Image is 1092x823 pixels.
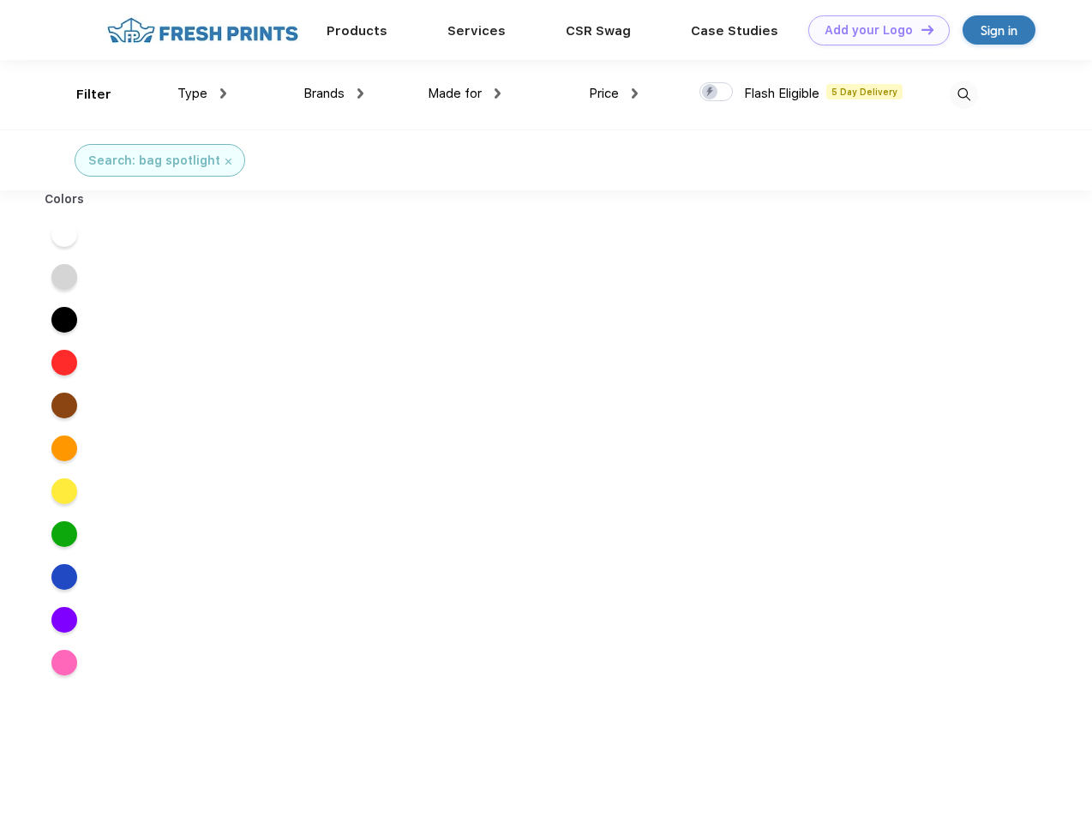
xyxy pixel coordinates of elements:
[921,25,933,34] img: DT
[76,85,111,105] div: Filter
[744,86,819,101] span: Flash Eligible
[826,84,903,99] span: 5 Day Delivery
[88,152,220,170] div: Search: bag spotlight
[632,88,638,99] img: dropdown.png
[495,88,501,99] img: dropdown.png
[589,86,619,101] span: Price
[303,86,345,101] span: Brands
[102,15,303,45] img: fo%20logo%202.webp
[357,88,363,99] img: dropdown.png
[963,15,1035,45] a: Sign in
[32,190,98,208] div: Colors
[327,23,387,39] a: Products
[981,21,1017,40] div: Sign in
[950,81,978,109] img: desktop_search.svg
[825,23,913,38] div: Add your Logo
[428,86,482,101] span: Made for
[225,159,231,165] img: filter_cancel.svg
[177,86,207,101] span: Type
[220,88,226,99] img: dropdown.png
